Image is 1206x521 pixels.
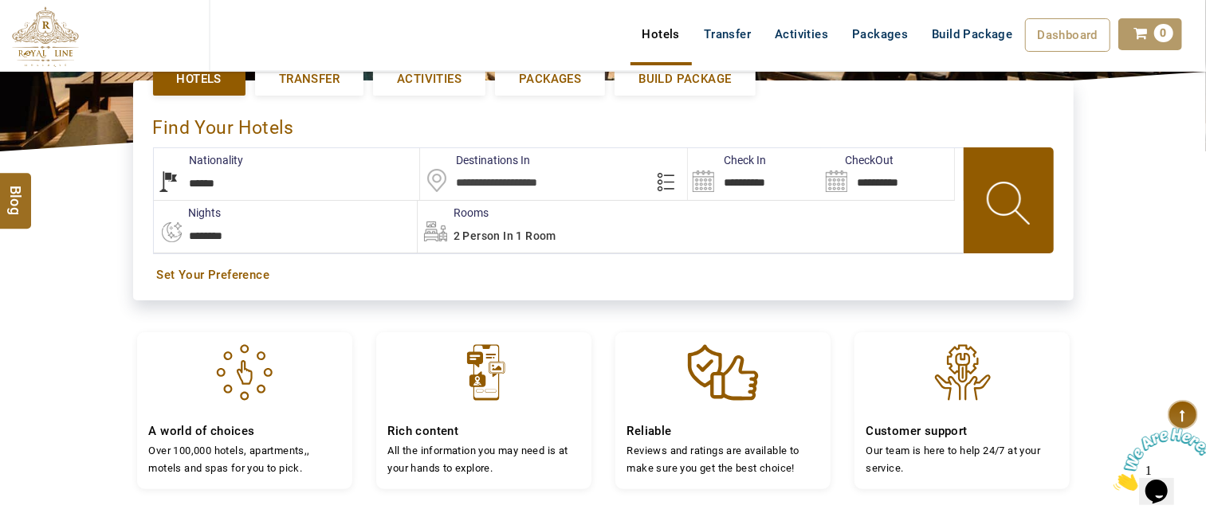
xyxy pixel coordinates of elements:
[688,152,766,168] label: Check In
[627,442,819,476] p: Reviews and ratings are available to make sure you get the best choice!
[388,442,579,476] p: All the information you may need is at your hands to explore.
[149,442,340,476] p: Over 100,000 hotels, apartments,, motels and spas for you to pick.
[866,442,1058,476] p: Our team is here to help 24/7 at your service.
[149,424,340,439] h4: A world of choices
[821,152,894,168] label: CheckOut
[630,18,692,50] a: Hotels
[388,424,579,439] h4: Rich content
[1118,18,1182,50] a: 0
[153,205,222,221] label: nights
[821,148,954,200] input: Search
[1154,24,1173,42] span: 0
[1107,421,1206,497] iframe: chat widget
[154,152,244,168] label: Nationality
[157,267,1050,284] a: Set Your Preference
[454,229,556,242] span: 2 Person in 1 Room
[866,424,1058,439] h4: Customer support
[6,186,26,199] span: Blog
[920,18,1024,50] a: Build Package
[763,18,840,50] a: Activities
[6,6,105,69] img: Chat attention grabber
[6,6,13,20] span: 1
[1038,28,1098,42] span: Dashboard
[688,148,821,200] input: Search
[692,18,763,50] a: Transfer
[12,6,79,67] img: The Royal Line Holidays
[627,424,819,439] h4: Reliable
[153,100,1054,147] div: Find Your Hotels
[840,18,920,50] a: Packages
[418,205,489,221] label: Rooms
[420,152,530,168] label: Destinations In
